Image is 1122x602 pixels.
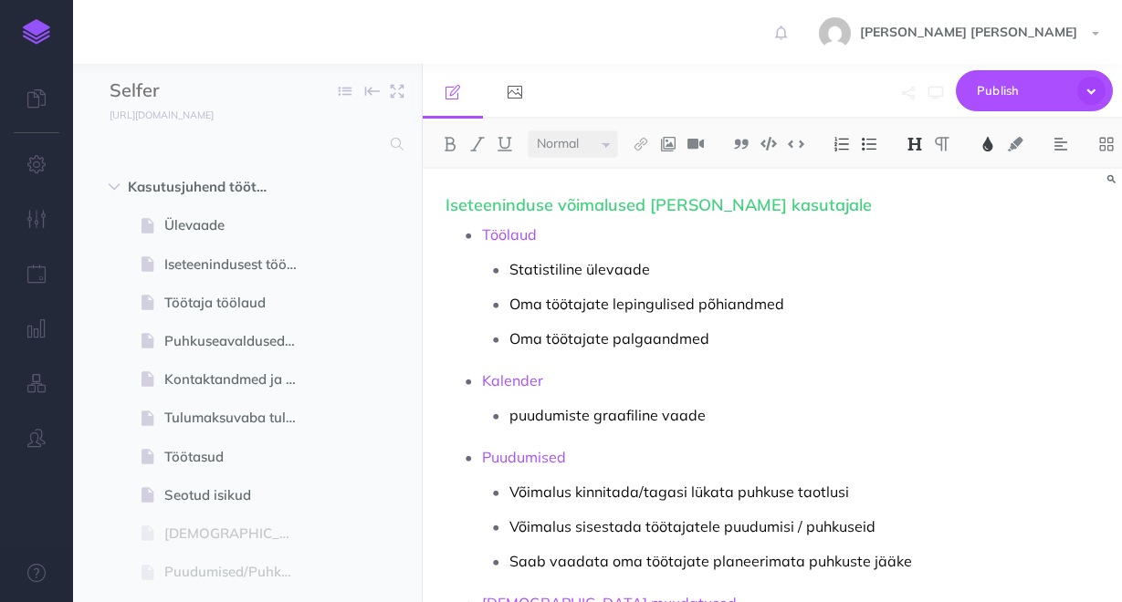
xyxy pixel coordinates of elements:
[164,561,312,583] span: Puudumised/Puhkused
[760,137,777,150] img: Code block button
[509,255,1099,283] p: Statistiline ülevaade
[509,478,1099,505] p: Võimalus kinnitada/tagasi lükata puhkuse taotlusi
[851,24,1086,40] span: [PERSON_NAME] [PERSON_NAME]
[110,78,324,105] input: Documentation Name
[164,484,312,506] span: Seotud isikud
[164,330,312,352] span: Puhkuseavaldused Iseteeninduses
[128,176,289,198] span: Kasutusjuhend töötajale
[110,128,380,161] input: Search
[509,290,1099,317] p: Oma töötajate lepingulised põhiandmed
[788,137,804,150] img: Inline code button
[509,325,1099,352] p: Oma töötajate palgaandmed
[482,371,543,389] a: Kalender
[110,109,214,121] small: [URL][DOMAIN_NAME]
[977,77,1068,105] span: Publish
[861,137,877,151] img: Unordered list button
[509,401,1099,429] p: puudumiste graafiline vaade
[633,137,649,151] img: Link button
[834,137,850,151] img: Ordered list button
[509,547,1099,575] p: Saab vaadata oma töötajate planeerimata puhkuste jääke
[819,17,851,49] img: 0bf3c2874891d965dab3c1b08e631cda.jpg
[469,137,486,151] img: Italic button
[442,137,458,151] img: Bold button
[446,194,872,215] span: Iseteeninduse võimalused [PERSON_NAME] kasutajale
[164,214,312,236] span: Ülevaade
[1007,137,1023,151] img: Text background color button
[980,137,996,151] img: Text color button
[907,137,923,151] img: Headings dropdown button
[1053,137,1069,151] img: Alignment dropdown menu button
[164,254,312,275] span: Iseteenindusest töötajale
[482,448,566,466] a: Puudumised
[934,137,950,151] img: Paragraph button
[23,19,50,45] img: logo-mark.svg
[73,105,232,123] a: [URL][DOMAIN_NAME]
[164,368,312,390] span: Kontaktandmed ja nende muutmine
[164,446,312,468] span: Töötasud
[164,523,312,545] span: [DEMOGRAPHIC_DATA]-archive
[687,137,704,151] img: Add video button
[482,225,537,244] a: Töölaud
[956,70,1113,111] button: Publish
[660,137,676,151] img: Add image button
[509,513,1099,540] p: Võimalus sisestada töötajatele puudumisi / puhkuseid
[164,407,312,429] span: Tulumaksuvaba tulu avaldus
[497,137,513,151] img: Underline button
[733,137,750,151] img: Blockquote button
[164,292,312,314] span: Töötaja töölaud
